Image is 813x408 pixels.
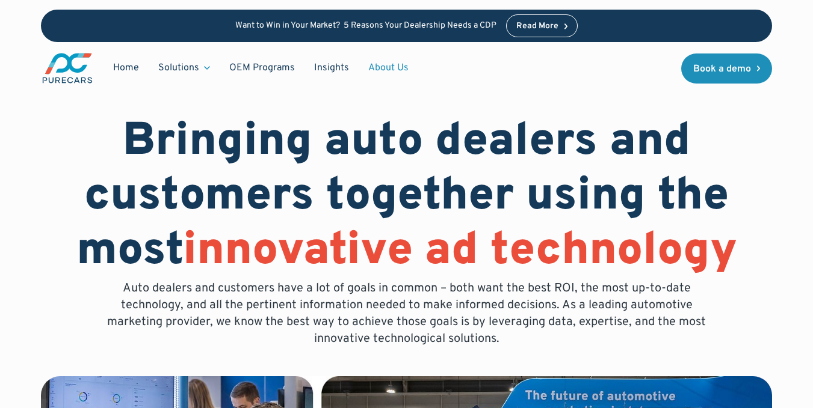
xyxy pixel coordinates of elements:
div: Solutions [158,61,199,75]
a: OEM Programs [220,56,304,79]
a: main [41,52,94,85]
p: Auto dealers and customers have a lot of goals in common – both want the best ROI, the most up-to... [99,280,715,347]
div: Read More [516,22,558,31]
a: Insights [304,56,359,79]
p: Want to Win in Your Market? 5 Reasons Your Dealership Needs a CDP [235,21,496,31]
a: Home [104,56,149,79]
h1: Bringing auto dealers and customers together using the most [41,115,773,280]
div: Book a demo [693,64,751,74]
a: Read More [506,14,578,37]
div: Solutions [149,56,220,79]
img: purecars logo [41,52,94,85]
a: Book a demo [681,53,773,84]
a: About Us [359,56,418,79]
span: innovative ad technology [183,223,737,281]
